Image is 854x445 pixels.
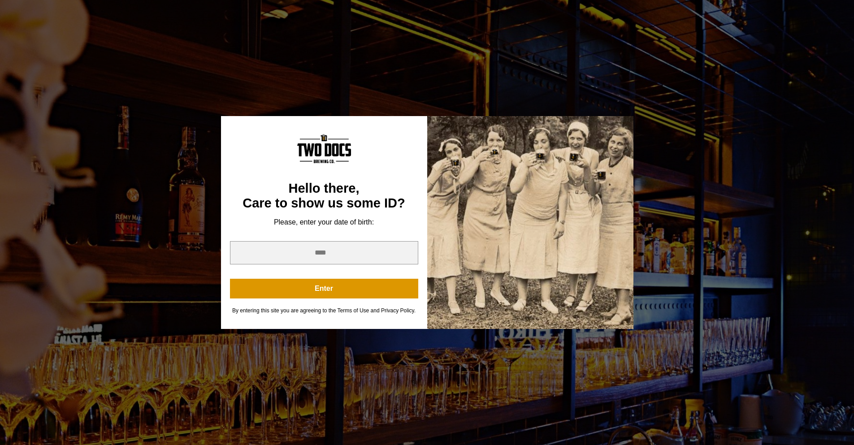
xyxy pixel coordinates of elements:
button: Enter [230,279,418,298]
div: By entering this site you are agreeing to the Terms of Use and Privacy Policy. [230,307,418,314]
input: year [230,241,418,264]
div: Please, enter your date of birth: [230,218,418,227]
img: Content Logo [297,134,351,163]
div: Hello there, Care to show us some ID? [230,181,418,211]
